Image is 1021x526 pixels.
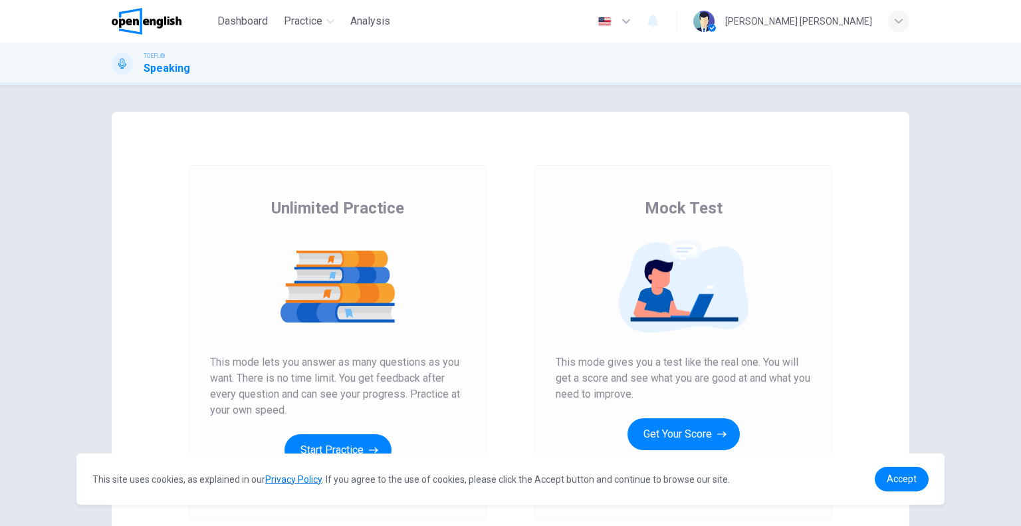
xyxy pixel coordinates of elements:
button: Practice [279,9,340,33]
button: Start Practice [284,434,392,466]
button: Analysis [345,9,396,33]
a: Privacy Policy [265,474,322,485]
span: Accept [887,473,917,484]
span: Analysis [350,13,390,29]
div: cookieconsent [76,454,945,505]
span: Unlimited Practice [271,197,404,219]
span: Practice [284,13,322,29]
img: Profile picture [693,11,715,32]
img: en [596,17,613,27]
div: [PERSON_NAME] [PERSON_NAME] [725,13,872,29]
span: TOEFL® [144,51,165,61]
img: OpenEnglish logo [112,8,181,35]
span: Dashboard [217,13,268,29]
h1: Speaking [144,61,190,76]
span: This mode gives you a test like the real one. You will get a score and see what you are good at a... [556,354,811,402]
span: This mode lets you answer as many questions as you want. There is no time limit. You get feedback... [210,354,465,418]
a: OpenEnglish logo [112,8,212,35]
span: This site uses cookies, as explained in our . If you agree to the use of cookies, please click th... [92,474,730,485]
span: Mock Test [645,197,723,219]
button: Get Your Score [627,418,740,450]
a: dismiss cookie message [875,467,929,491]
button: Dashboard [212,9,273,33]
